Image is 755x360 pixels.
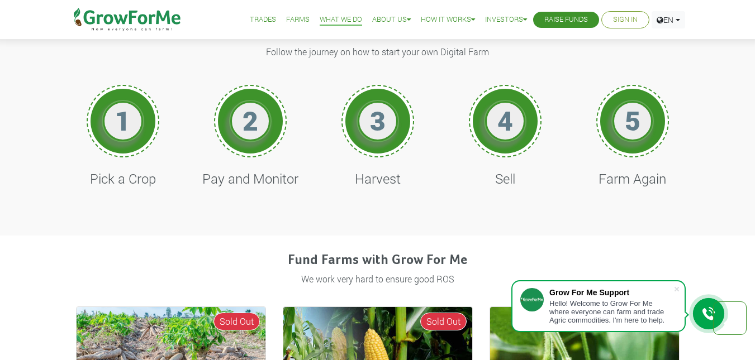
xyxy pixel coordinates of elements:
a: Trades [250,14,276,26]
h4: Harvest [328,171,428,187]
h4: Farm Again [583,171,682,187]
a: Sign In [613,14,638,26]
a: EN [652,11,685,28]
div: Grow For Me Support [549,288,673,297]
p: We work very hard to ensure good ROS [78,272,678,286]
h4: Sell [455,171,555,187]
span: Sold Out [420,313,467,330]
h4: Fund Farms with Grow For Me [76,252,680,268]
h1: 3 [361,104,395,137]
h1: 2 [234,104,267,137]
p: Follow the journey on how to start your own Digital Farm [69,45,686,59]
span: Sold Out [213,313,260,330]
a: Raise Funds [544,14,588,26]
div: Hello! Welcome to Grow For Me where everyone can farm and trade Agric commodities. I'm here to help. [549,299,673,324]
h1: 4 [488,104,522,137]
a: Investors [485,14,527,26]
a: About Us [372,14,411,26]
h1: 5 [616,104,649,137]
h4: Pick a Crop [73,171,173,187]
h4: Pay and Monitor [201,171,300,187]
a: What We Do [320,14,362,26]
a: Farms [286,14,310,26]
h1: 1 [106,104,140,137]
a: How it Works [421,14,475,26]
